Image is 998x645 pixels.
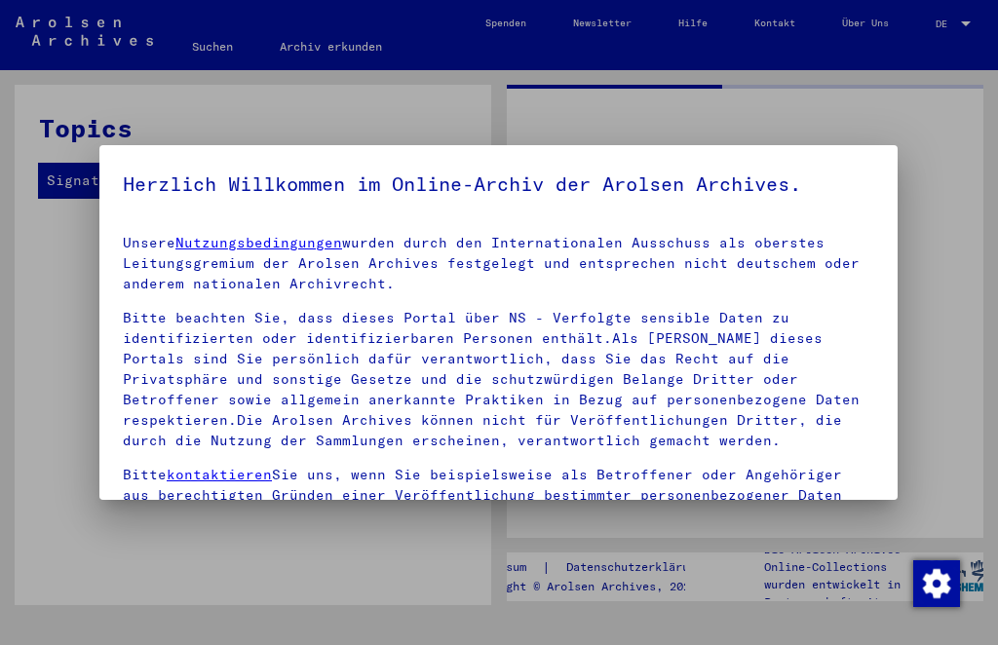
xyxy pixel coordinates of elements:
a: kontaktieren [167,466,272,483]
p: Bitte beachten Sie, dass dieses Portal über NS - Verfolgte sensible Daten zu identifizierten oder... [123,308,874,451]
h5: Herzlich Willkommen im Online-Archiv der Arolsen Archives. [123,169,874,200]
a: Nutzungsbedingungen [175,234,342,251]
p: Unsere wurden durch den Internationalen Ausschuss als oberstes Leitungsgremium der Arolsen Archiv... [123,233,874,294]
p: Bitte Sie uns, wenn Sie beispielsweise als Betroffener oder Angehöriger aus berechtigten Gründen ... [123,465,874,526]
div: Zustimmung ändern [912,559,959,606]
img: Zustimmung ändern [913,560,960,607]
